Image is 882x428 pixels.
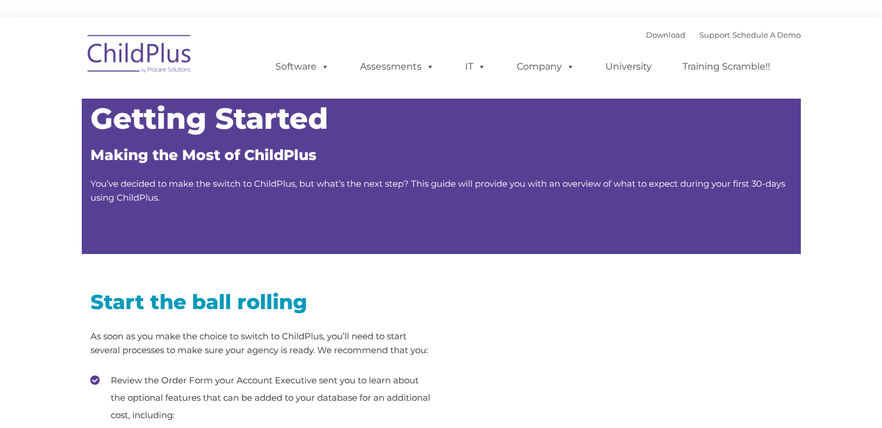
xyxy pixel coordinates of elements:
font: | [646,30,801,39]
span: You’ve decided to make the switch to ChildPlus, but what’s the next step? This guide will provide... [90,178,785,203]
a: IT [453,55,498,78]
a: Support [699,30,730,39]
a: Assessments [349,55,446,78]
a: Software [264,55,341,78]
a: University [594,55,663,78]
h2: Start the ball rolling [90,289,433,315]
a: Schedule A Demo [732,30,801,39]
span: Making the Most of ChildPlus [90,146,317,164]
a: Training Scramble!! [671,55,782,78]
a: Download [646,30,685,39]
a: Company [505,55,586,78]
span: Getting Started [90,101,328,136]
img: ChildPlus by Procare Solutions [82,27,198,85]
p: As soon as you make the choice to switch to ChildPlus, you’ll need to start several processes to ... [90,329,433,357]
